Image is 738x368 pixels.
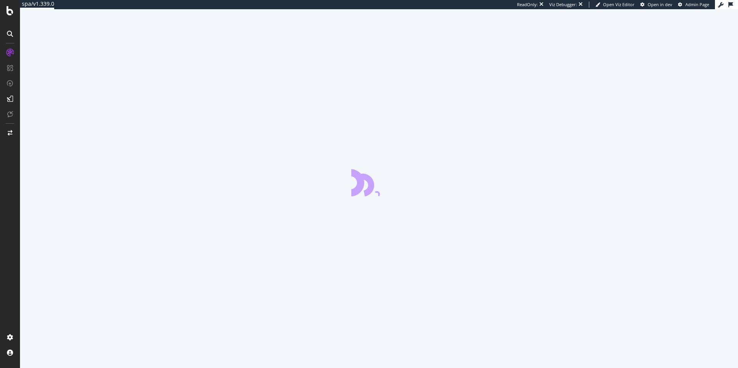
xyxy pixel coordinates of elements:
[648,2,672,7] span: Open in dev
[685,2,709,7] span: Admin Page
[517,2,538,8] div: ReadOnly:
[351,169,407,196] div: animation
[595,2,635,8] a: Open Viz Editor
[640,2,672,8] a: Open in dev
[549,2,577,8] div: Viz Debugger:
[678,2,709,8] a: Admin Page
[603,2,635,7] span: Open Viz Editor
